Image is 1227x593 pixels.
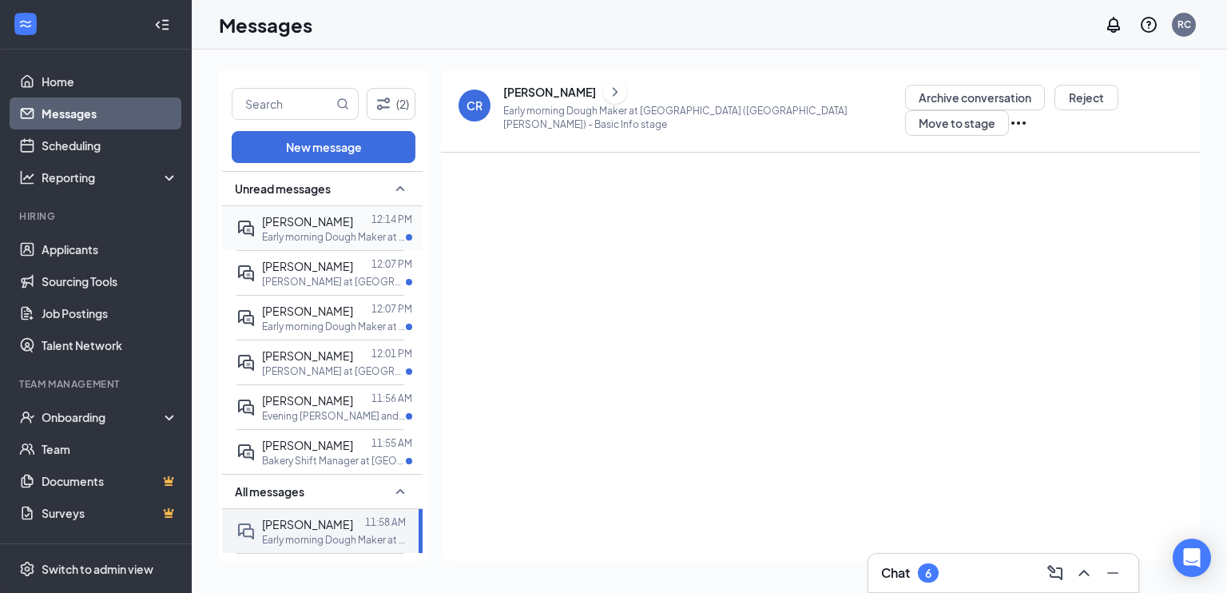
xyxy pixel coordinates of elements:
[905,110,1009,136] button: Move to stage
[42,497,178,529] a: SurveysCrown
[262,364,406,378] p: [PERSON_NAME] at [GEOGRAPHIC_DATA]
[371,213,412,226] p: 12:14 PM
[262,348,353,363] span: [PERSON_NAME]
[1046,563,1065,583] svg: ComposeMessage
[391,482,410,501] svg: SmallChevronUp
[607,82,623,101] svg: ChevronRight
[371,436,412,450] p: 11:55 AM
[236,443,256,462] svg: ActiveDoubleChat
[19,209,175,223] div: Hiring
[1054,85,1118,110] button: Reject
[19,561,35,577] svg: Settings
[232,131,415,163] button: New message
[262,517,353,531] span: [PERSON_NAME]
[503,84,596,100] div: [PERSON_NAME]
[262,409,406,423] p: Evening [PERSON_NAME] and Customer Service at [GEOGRAPHIC_DATA] ([GEOGRAPHIC_DATA][PERSON_NAME])
[1173,539,1211,577] div: Open Intercom Messenger
[236,398,256,417] svg: ActiveDoubleChat
[365,560,406,574] p: 11:53 AM
[262,259,353,273] span: [PERSON_NAME]
[262,320,406,333] p: Early morning Dough Maker at [GEOGRAPHIC_DATA]
[262,230,406,244] p: Early morning Dough Maker at [GEOGRAPHIC_DATA]
[236,522,256,541] svg: DoubleChat
[1177,18,1191,31] div: RC
[42,169,179,185] div: Reporting
[19,169,35,185] svg: Analysis
[262,275,406,289] p: [PERSON_NAME] at [GEOGRAPHIC_DATA]
[42,433,178,465] a: Team
[232,89,333,119] input: Search
[42,66,178,98] a: Home
[219,11,312,38] h1: Messages
[925,567,931,580] div: 6
[1009,113,1028,133] svg: Ellipses
[262,533,406,547] p: Early morning Dough Maker at [GEOGRAPHIC_DATA] ([GEOGRAPHIC_DATA][PERSON_NAME])
[19,377,175,391] div: Team Management
[262,438,353,452] span: [PERSON_NAME]
[262,214,353,229] span: [PERSON_NAME]
[603,80,627,104] button: ChevronRight
[18,16,34,32] svg: WorkstreamLogo
[262,393,353,408] span: [PERSON_NAME]
[236,308,256,328] svg: ActiveDoubleChat
[1074,563,1094,583] svg: ChevronUp
[391,179,410,198] svg: SmallChevronUp
[42,465,178,497] a: DocumentsCrown
[42,329,178,361] a: Talent Network
[42,265,178,297] a: Sourcing Tools
[374,94,393,113] svg: Filter
[371,347,412,360] p: 12:01 PM
[503,104,905,131] p: Early morning Dough Maker at [GEOGRAPHIC_DATA] ([GEOGRAPHIC_DATA][PERSON_NAME]) - Basic Info stage
[1042,560,1068,586] button: ComposeMessage
[1103,563,1122,583] svg: Minimize
[236,353,256,372] svg: ActiveDoubleChat
[236,219,256,238] svg: ActiveDoubleChat
[42,297,178,329] a: Job Postings
[881,564,910,582] h3: Chat
[262,304,353,318] span: [PERSON_NAME]
[371,392,412,405] p: 11:56 AM
[19,409,35,425] svg: UserCheck
[371,302,412,316] p: 12:07 PM
[236,264,256,283] svg: ActiveDoubleChat
[154,17,170,33] svg: Collapse
[1139,15,1158,34] svg: QuestionInfo
[371,257,412,271] p: 12:07 PM
[42,98,178,129] a: Messages
[235,484,304,499] span: All messages
[365,515,406,529] p: 11:58 AM
[467,98,482,113] div: CR
[235,181,331,197] span: Unread messages
[42,561,153,577] div: Switch to admin view
[1071,560,1097,586] button: ChevronUp
[42,129,178,161] a: Scheduling
[367,88,415,120] button: Filter (2)
[262,454,406,468] p: Bakery Shift Manager at [GEOGRAPHIC_DATA] ([GEOGRAPHIC_DATA][PERSON_NAME])
[1100,560,1126,586] button: Minimize
[1104,15,1123,34] svg: Notifications
[336,98,349,110] svg: MagnifyingGlass
[42,409,165,425] div: Onboarding
[905,85,1045,110] button: Archive conversation
[42,233,178,265] a: Applicants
